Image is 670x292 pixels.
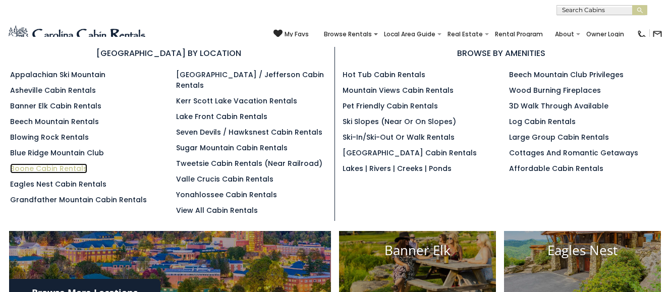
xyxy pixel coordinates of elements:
a: 3D Walk Through Available [509,101,608,111]
a: Blue Ridge Mountain Club [10,148,104,158]
a: Grandfather Mountain Cabin Rentals [10,195,147,205]
a: Blowing Rock Rentals [10,132,89,142]
a: Seven Devils / Hawksnest Cabin Rentals [176,127,322,137]
a: Eagles Nest Cabin Rentals [10,179,106,189]
a: Valle Crucis Cabin Rentals [176,174,273,184]
a: View All Cabin Rentals [176,205,258,215]
a: Beech Mountain Rentals [10,116,99,127]
a: Lakes | Rivers | Creeks | Ponds [343,163,452,173]
a: Asheville Cabin Rentals [10,85,96,95]
a: Browse Rentals [319,27,377,41]
h3: [GEOGRAPHIC_DATA] BY LOCATION [10,47,327,60]
a: [GEOGRAPHIC_DATA] Cabin Rentals [343,148,477,158]
a: Sugar Mountain Cabin Rentals [176,143,288,153]
a: Boone Cabin Rentals [10,163,87,173]
a: Mountain Views Cabin Rentals [343,85,454,95]
a: Beech Mountain Club Privileges [509,70,624,80]
a: My Favs [273,29,309,39]
span: My Favs [285,30,309,39]
a: Tweetsie Cabin Rentals (Near Railroad) [176,158,322,168]
a: Banner Elk Cabin Rentals [10,101,101,111]
h4: Banner Elk [339,243,496,259]
a: Appalachian Ski Mountain [10,70,105,80]
a: Ski Slopes (Near or On Slopes) [343,116,456,127]
h4: Eagles Nest [504,243,661,259]
a: Large Group Cabin Rentals [509,132,609,142]
a: [GEOGRAPHIC_DATA] / Jefferson Cabin Rentals [176,70,324,90]
a: Yonahlossee Cabin Rentals [176,190,277,200]
a: Rental Program [490,27,548,41]
img: phone-regular-black.png [637,29,647,39]
a: Wood Burning Fireplaces [509,85,601,95]
a: Ski-in/Ski-Out or Walk Rentals [343,132,455,142]
a: Kerr Scott Lake Vacation Rentals [176,96,297,106]
img: Blue-2.png [8,24,147,44]
img: mail-regular-black.png [652,29,662,39]
a: Hot Tub Cabin Rentals [343,70,425,80]
a: Lake Front Cabin Rentals [176,111,267,122]
a: Real Estate [442,27,488,41]
a: About [550,27,579,41]
a: Local Area Guide [379,27,440,41]
a: Log Cabin Rentals [509,116,576,127]
a: Affordable Cabin Rentals [509,163,603,173]
a: Cottages and Romantic Getaways [509,148,638,158]
a: Owner Login [581,27,629,41]
a: Pet Friendly Cabin Rentals [343,101,438,111]
h3: BROWSE BY AMENITIES [343,47,660,60]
